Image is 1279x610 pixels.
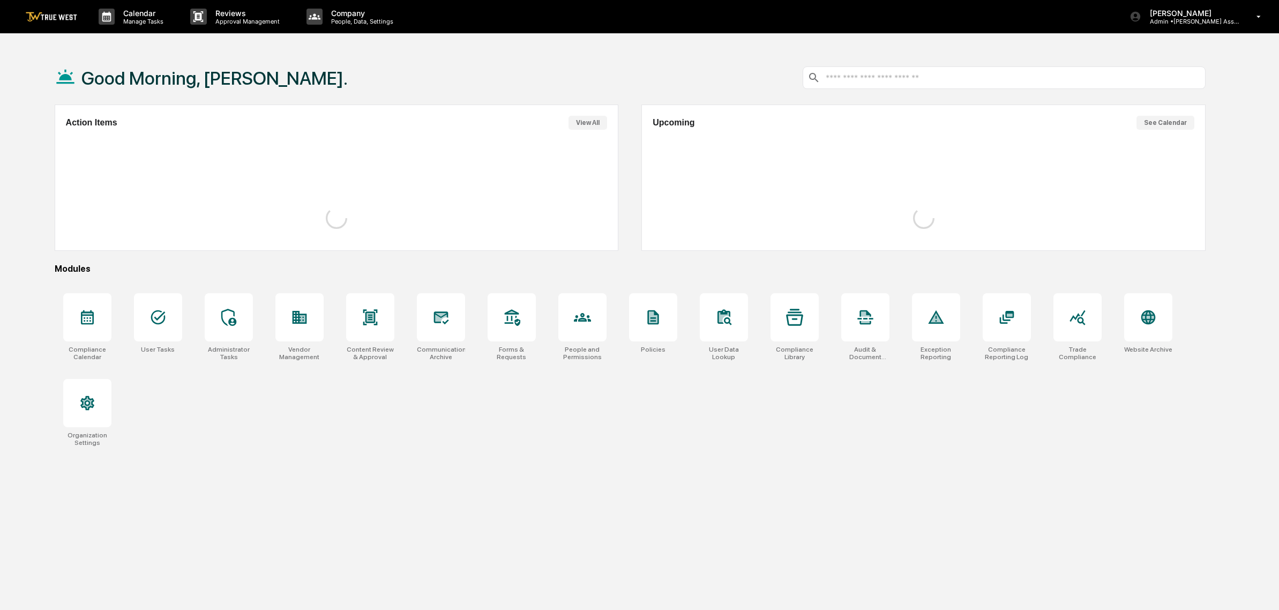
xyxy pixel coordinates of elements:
[700,346,748,361] div: User Data Lookup
[55,264,1206,274] div: Modules
[417,346,465,361] div: Communications Archive
[115,9,169,18] p: Calendar
[841,346,889,361] div: Audit & Document Logs
[205,346,253,361] div: Administrator Tasks
[488,346,536,361] div: Forms & Requests
[115,18,169,25] p: Manage Tasks
[1136,116,1194,130] button: See Calendar
[63,346,111,361] div: Compliance Calendar
[323,18,399,25] p: People, Data, Settings
[558,346,607,361] div: People and Permissions
[323,9,399,18] p: Company
[63,432,111,447] div: Organization Settings
[983,346,1031,361] div: Compliance Reporting Log
[26,12,77,22] img: logo
[346,346,394,361] div: Content Review & Approval
[1053,346,1102,361] div: Trade Compliance
[207,18,285,25] p: Approval Management
[275,346,324,361] div: Vendor Management
[641,346,665,353] div: Policies
[653,118,694,128] h2: Upcoming
[66,118,117,128] h2: Action Items
[207,9,285,18] p: Reviews
[569,116,607,130] button: View All
[1141,18,1241,25] p: Admin • [PERSON_NAME] Asset Management
[81,68,348,89] h1: Good Morning, [PERSON_NAME].
[1141,9,1241,18] p: [PERSON_NAME]
[771,346,819,361] div: Compliance Library
[1124,346,1172,353] div: Website Archive
[141,346,175,353] div: User Tasks
[912,346,960,361] div: Exception Reporting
